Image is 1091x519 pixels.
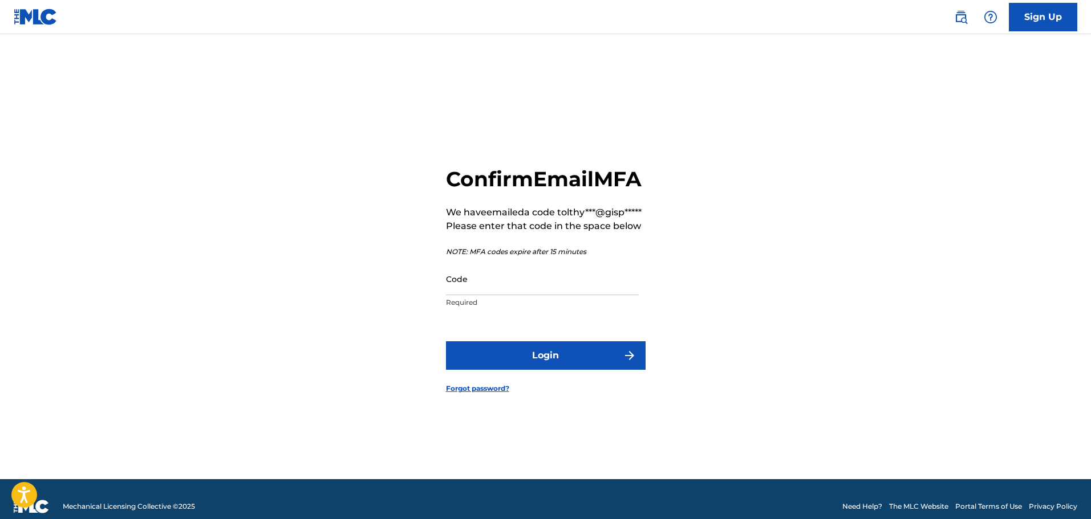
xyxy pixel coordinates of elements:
[889,501,948,512] a: The MLC Website
[446,383,509,394] a: Forgot password?
[954,10,968,24] img: search
[1029,501,1077,512] a: Privacy Policy
[446,219,642,233] p: Please enter that code in the space below
[446,341,646,370] button: Login
[14,500,49,513] img: logo
[950,6,972,28] a: Public Search
[14,9,58,25] img: MLC Logo
[979,6,1002,28] div: Help
[623,349,636,362] img: f7272a7cc735f4ea7f67.svg
[446,206,642,219] p: We have emailed a code to lthy***@gisp*****
[955,501,1022,512] a: Portal Terms of Use
[984,10,997,24] img: help
[842,501,882,512] a: Need Help?
[63,501,195,512] span: Mechanical Licensing Collective © 2025
[1009,3,1077,31] a: Sign Up
[446,297,639,308] p: Required
[446,166,642,192] h2: Confirm Email MFA
[446,247,642,257] p: NOTE: MFA codes expire after 15 minutes
[1034,464,1091,519] iframe: Chat Widget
